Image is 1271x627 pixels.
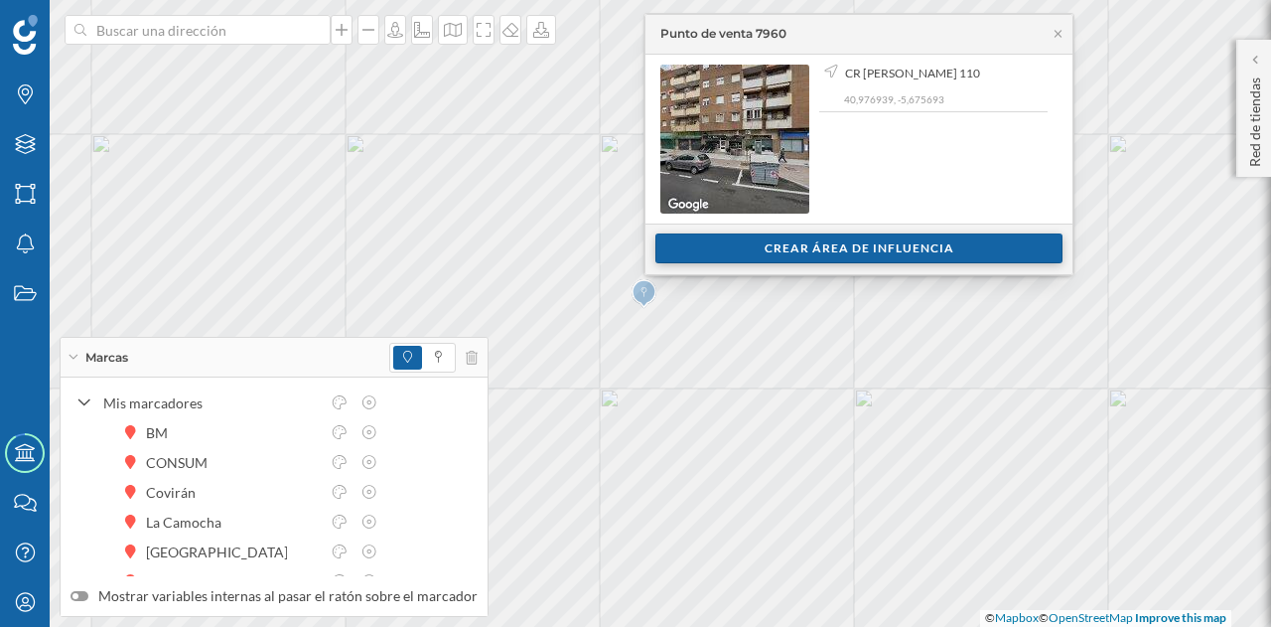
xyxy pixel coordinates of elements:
a: Improve this map [1135,610,1226,625]
div: Mis marcadores [103,392,320,413]
img: streetview [660,65,809,214]
label: Mostrar variables internas al pasar el ratón sobre el marcador [71,586,478,606]
div: La Camocha [146,512,231,533]
a: OpenStreetMap [1049,610,1133,625]
div: [PERSON_NAME] [146,571,266,592]
div: Punto de venta 7960 [660,25,786,43]
div: BM [146,422,178,443]
div: © © [980,610,1231,627]
p: 40,976939, -5,675693 [844,92,1048,106]
span: Marcas [85,349,128,367]
span: CR [PERSON_NAME] 110 [845,65,980,82]
div: CONSUM [146,452,217,473]
img: Geoblink Logo [13,15,38,55]
div: [GEOGRAPHIC_DATA] / Go [146,542,327,562]
a: Mapbox [995,610,1039,625]
p: Red de tiendas [1245,70,1265,167]
span: Soporte [40,14,110,32]
div: Covirán [146,482,206,503]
